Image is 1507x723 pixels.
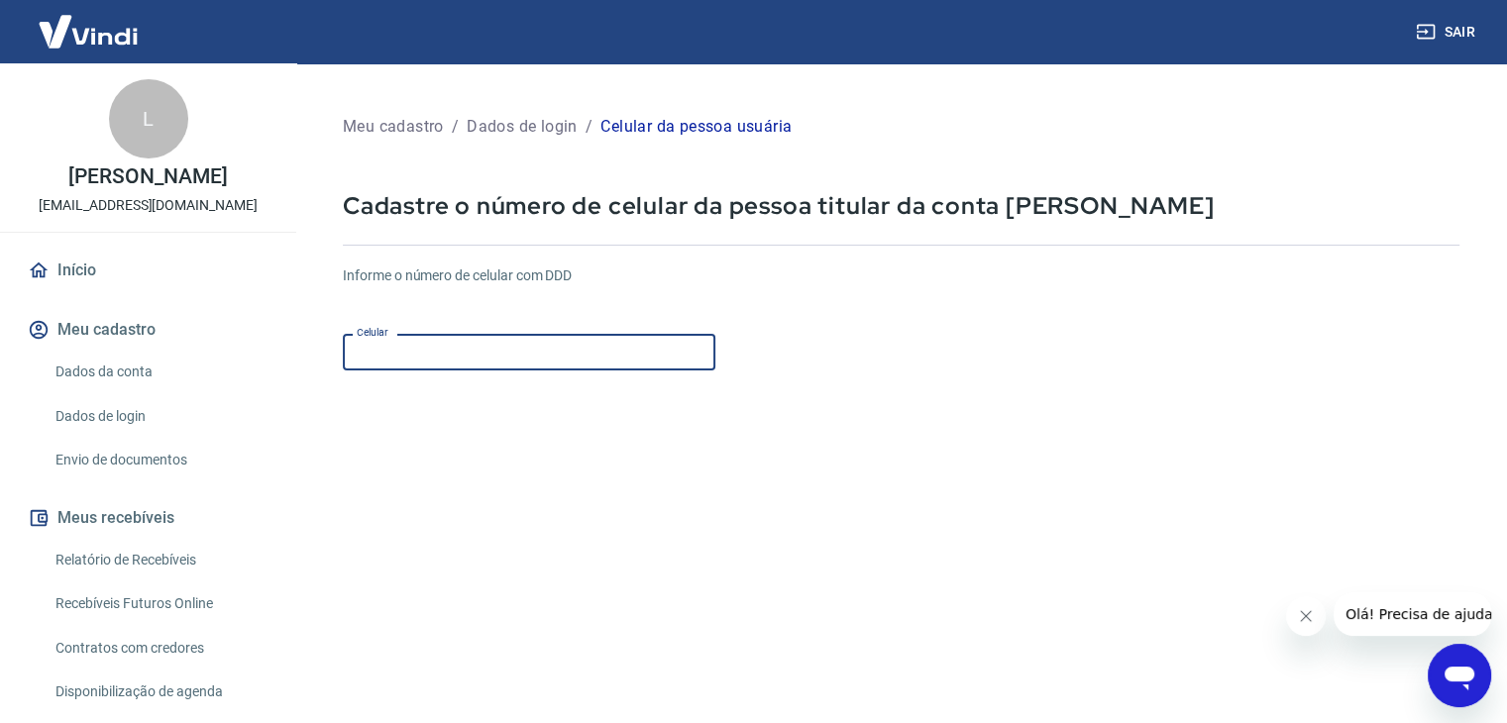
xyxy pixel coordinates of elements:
[600,115,792,139] p: Celular da pessoa usuária
[24,496,272,540] button: Meus recebíveis
[12,14,166,30] span: Olá! Precisa de ajuda?
[343,115,444,139] p: Meu cadastro
[343,265,1459,286] h6: Informe o número de celular com DDD
[48,440,272,480] a: Envio de documentos
[68,166,227,187] p: [PERSON_NAME]
[48,628,272,669] a: Contratos com credores
[24,308,272,352] button: Meu cadastro
[1412,14,1483,51] button: Sair
[24,1,153,61] img: Vindi
[1428,644,1491,707] iframe: Botão para abrir a janela de mensagens
[24,249,272,292] a: Início
[48,583,272,624] a: Recebíveis Futuros Online
[343,190,1459,221] p: Cadastre o número de celular da pessoa titular da conta [PERSON_NAME]
[357,325,388,340] label: Celular
[48,540,272,580] a: Relatório de Recebíveis
[48,396,272,437] a: Dados de login
[452,115,459,139] p: /
[48,352,272,392] a: Dados da conta
[586,115,592,139] p: /
[1334,592,1491,636] iframe: Mensagem da empresa
[109,79,188,158] div: L
[48,671,272,712] a: Disponibilização de agenda
[1286,596,1326,636] iframe: Fechar mensagem
[39,195,258,216] p: [EMAIL_ADDRESS][DOMAIN_NAME]
[467,115,578,139] p: Dados de login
